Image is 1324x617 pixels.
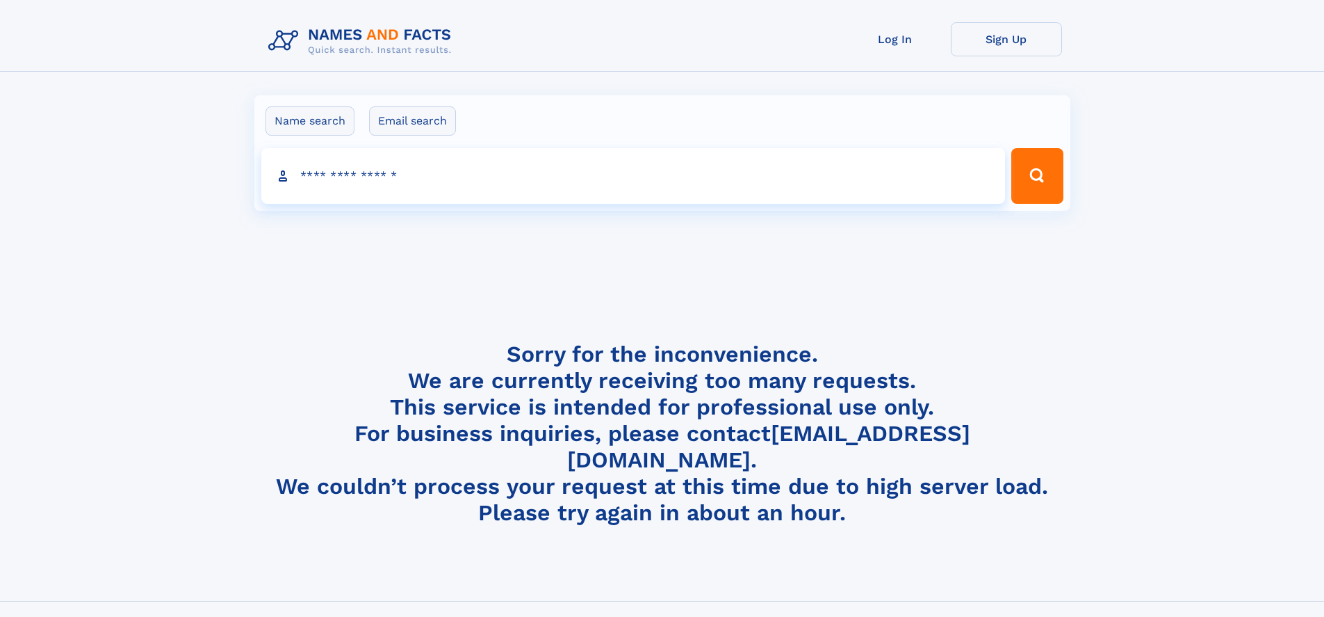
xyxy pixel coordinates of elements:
[263,22,463,60] img: Logo Names and Facts
[567,420,970,473] a: [EMAIL_ADDRESS][DOMAIN_NAME]
[951,22,1062,56] a: Sign Up
[840,22,951,56] a: Log In
[265,106,354,136] label: Name search
[261,148,1006,204] input: search input
[1011,148,1063,204] button: Search Button
[263,341,1062,527] h4: Sorry for the inconvenience. We are currently receiving too many requests. This service is intend...
[369,106,456,136] label: Email search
